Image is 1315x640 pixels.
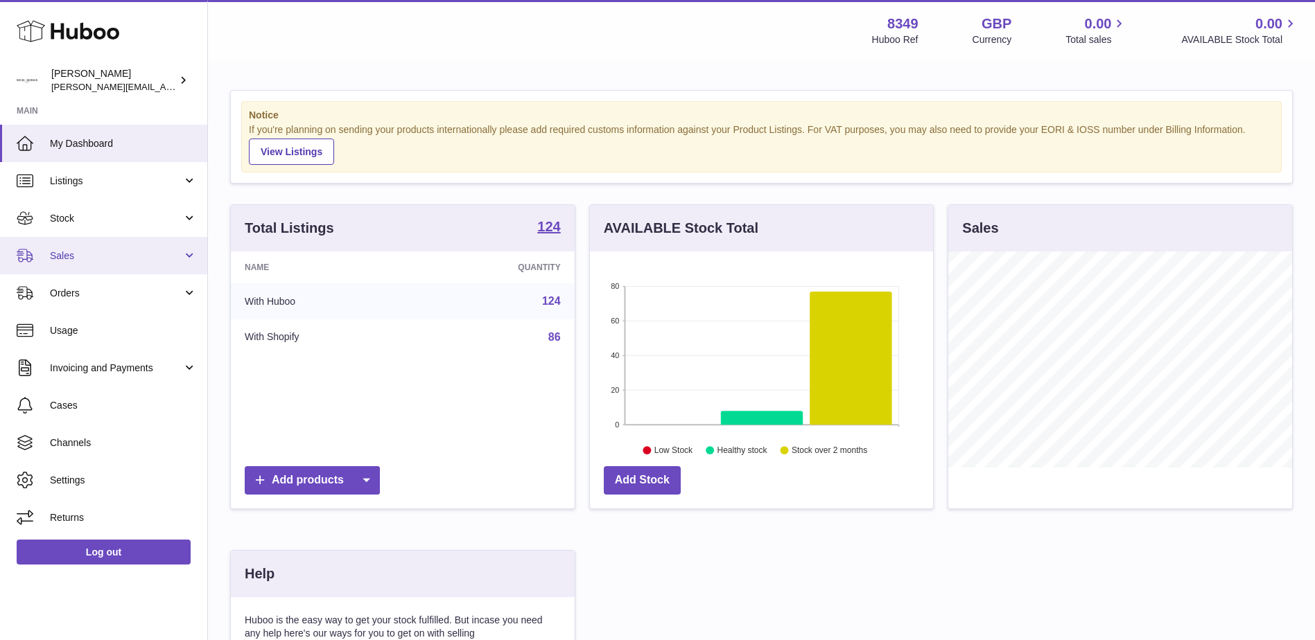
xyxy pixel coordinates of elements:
strong: 124 [537,220,560,233]
div: [PERSON_NAME] [51,67,176,94]
h3: Help [245,565,275,583]
a: 0.00 AVAILABLE Stock Total [1181,15,1298,46]
text: 80 [611,282,619,290]
text: 40 [611,351,619,359]
a: Log out [17,540,191,565]
h3: AVAILABLE Stock Total [604,219,758,238]
td: With Huboo [231,283,416,319]
span: Sales [50,249,182,263]
span: 0.00 [1255,15,1282,33]
span: Orders [50,287,182,300]
text: 60 [611,317,619,325]
span: Settings [50,474,197,487]
span: 0.00 [1085,15,1112,33]
text: 0 [615,420,619,429]
text: Stock over 2 months [792,445,867,455]
a: 124 [537,220,560,236]
a: 0.00 Total sales [1065,15,1127,46]
div: If you're planning on sending your products internationally please add required customs informati... [249,123,1274,165]
div: Currency [973,33,1012,46]
span: [PERSON_NAME][EMAIL_ADDRESS][DOMAIN_NAME] [51,81,278,92]
strong: 8349 [887,15,918,33]
span: My Dashboard [50,137,197,150]
span: Returns [50,511,197,524]
strong: Notice [249,109,1274,122]
text: 20 [611,386,619,394]
h3: Sales [962,219,998,238]
a: View Listings [249,139,334,165]
img: katy.taghizadeh@michelgermain.com [17,70,37,91]
p: Huboo is the easy way to get your stock fulfilled. But incase you need any help here's our ways f... [245,614,561,640]
a: 124 [542,295,561,307]
a: 86 [548,331,561,343]
div: Huboo Ref [872,33,918,46]
span: Cases [50,399,197,412]
text: Low Stock [654,445,693,455]
span: Invoicing and Payments [50,362,182,375]
span: Listings [50,175,182,188]
td: With Shopify [231,319,416,355]
span: Total sales [1065,33,1127,46]
a: Add products [245,466,380,495]
strong: GBP [982,15,1011,33]
span: Stock [50,212,182,225]
h3: Total Listings [245,219,334,238]
th: Quantity [416,251,574,283]
span: Usage [50,324,197,337]
span: AVAILABLE Stock Total [1181,33,1298,46]
text: Healthy stock [717,445,767,455]
span: Channels [50,436,197,450]
th: Name [231,251,416,283]
a: Add Stock [604,466,681,495]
